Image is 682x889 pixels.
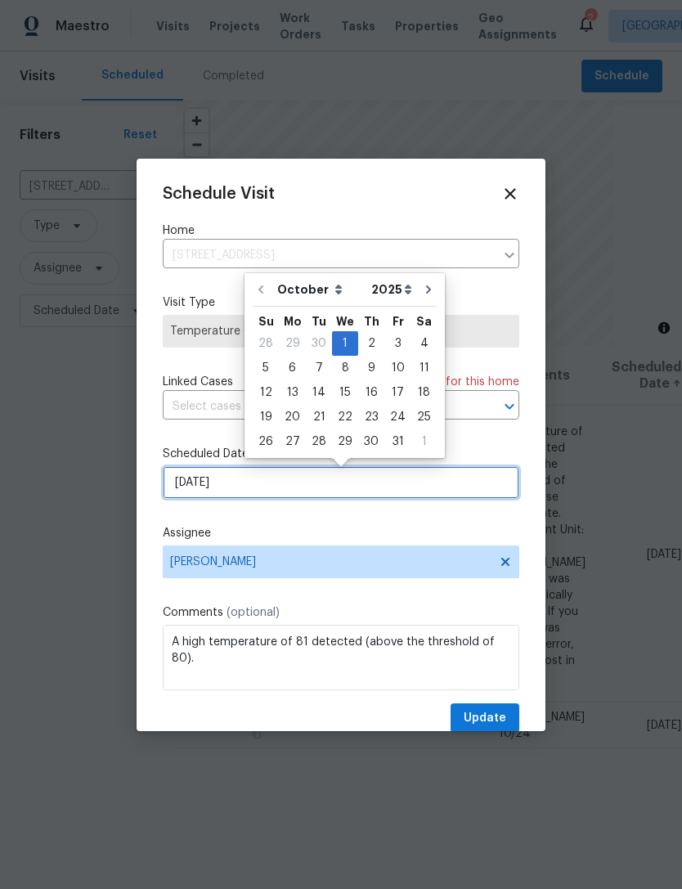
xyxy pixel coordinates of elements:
[411,381,437,404] div: 18
[358,406,384,429] div: 23
[253,356,279,380] div: Sun Oct 05 2025
[163,466,519,499] input: M/D/YYYY
[312,316,326,327] abbr: Tuesday
[332,405,358,429] div: Wed Oct 22 2025
[163,243,495,268] input: Enter in an address
[306,380,332,405] div: Tue Oct 14 2025
[279,356,306,380] div: Mon Oct 06 2025
[163,525,519,541] label: Assignee
[284,316,302,327] abbr: Monday
[411,380,437,405] div: Sat Oct 18 2025
[411,406,437,429] div: 25
[358,429,384,454] div: Thu Oct 30 2025
[411,356,437,380] div: Sat Oct 11 2025
[279,381,306,404] div: 13
[358,356,384,380] div: Thu Oct 09 2025
[384,380,411,405] div: Fri Oct 17 2025
[411,430,437,453] div: 1
[163,222,519,239] label: Home
[464,708,506,729] span: Update
[332,406,358,429] div: 22
[384,356,411,380] div: Fri Oct 10 2025
[306,357,332,379] div: 7
[279,406,306,429] div: 20
[501,185,519,203] span: Close
[279,405,306,429] div: Mon Oct 20 2025
[253,405,279,429] div: Sun Oct 19 2025
[253,381,279,404] div: 12
[163,294,519,311] label: Visit Type
[358,381,384,404] div: 16
[416,273,441,306] button: Go to next month
[358,357,384,379] div: 9
[332,380,358,405] div: Wed Oct 15 2025
[163,186,275,202] span: Schedule Visit
[411,331,437,356] div: Sat Oct 04 2025
[306,381,332,404] div: 14
[358,405,384,429] div: Thu Oct 23 2025
[384,331,411,356] div: Fri Oct 03 2025
[358,430,384,453] div: 30
[384,430,411,453] div: 31
[364,316,379,327] abbr: Thursday
[384,405,411,429] div: Fri Oct 24 2025
[411,357,437,379] div: 11
[253,332,279,355] div: 28
[367,277,416,302] select: Year
[279,380,306,405] div: Mon Oct 13 2025
[336,316,354,327] abbr: Wednesday
[411,429,437,454] div: Sat Nov 01 2025
[273,277,367,302] select: Month
[411,405,437,429] div: Sat Oct 25 2025
[358,332,384,355] div: 2
[163,374,233,390] span: Linked Cases
[332,332,358,355] div: 1
[384,357,411,379] div: 10
[258,316,274,327] abbr: Sunday
[384,381,411,404] div: 17
[163,446,519,462] label: Scheduled Date
[163,625,519,690] textarea: A high temperature of 81 detected (above the threshold of 80). Please investigate. SmartRent Unit...
[249,273,273,306] button: Go to previous month
[163,604,519,621] label: Comments
[279,430,306,453] div: 27
[279,357,306,379] div: 6
[253,406,279,429] div: 19
[393,316,404,327] abbr: Friday
[163,394,473,420] input: Select cases
[451,703,519,734] button: Update
[306,405,332,429] div: Tue Oct 21 2025
[253,331,279,356] div: Sun Sep 28 2025
[279,429,306,454] div: Mon Oct 27 2025
[358,331,384,356] div: Thu Oct 02 2025
[306,332,332,355] div: 30
[253,380,279,405] div: Sun Oct 12 2025
[384,406,411,429] div: 24
[332,429,358,454] div: Wed Oct 29 2025
[498,395,521,418] button: Open
[306,429,332,454] div: Tue Oct 28 2025
[279,332,306,355] div: 29
[170,323,512,339] span: Temperature Check
[332,381,358,404] div: 15
[306,331,332,356] div: Tue Sep 30 2025
[253,429,279,454] div: Sun Oct 26 2025
[253,430,279,453] div: 26
[306,356,332,380] div: Tue Oct 07 2025
[170,555,491,568] span: [PERSON_NAME]
[332,357,358,379] div: 8
[279,331,306,356] div: Mon Sep 29 2025
[306,430,332,453] div: 28
[253,357,279,379] div: 5
[332,430,358,453] div: 29
[332,331,358,356] div: Wed Oct 01 2025
[384,332,411,355] div: 3
[227,607,280,618] span: (optional)
[358,380,384,405] div: Thu Oct 16 2025
[384,429,411,454] div: Fri Oct 31 2025
[416,316,432,327] abbr: Saturday
[332,356,358,380] div: Wed Oct 08 2025
[306,406,332,429] div: 21
[411,332,437,355] div: 4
